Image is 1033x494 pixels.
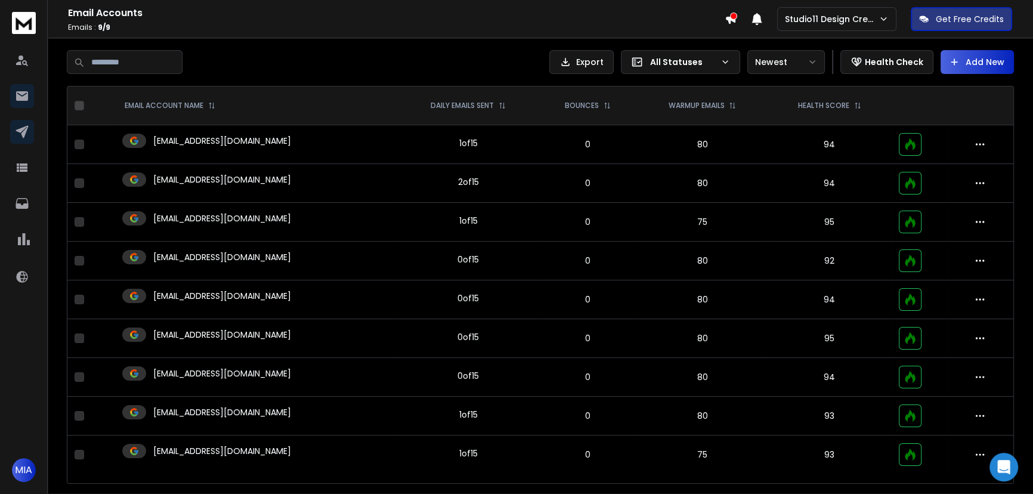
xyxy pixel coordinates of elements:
p: Get Free Credits [936,13,1004,25]
div: 0 of 15 [457,292,479,304]
h1: Email Accounts [68,6,725,20]
p: [EMAIL_ADDRESS][DOMAIN_NAME] [153,329,291,341]
td: 80 [637,125,768,164]
td: 75 [637,203,768,242]
p: 0 [546,410,630,422]
button: Get Free Credits [911,7,1012,31]
div: 2 of 15 [458,176,479,188]
p: [EMAIL_ADDRESS][DOMAIN_NAME] [153,135,291,147]
td: 80 [637,319,768,358]
td: 80 [637,358,768,397]
div: 0 of 15 [457,254,479,265]
p: WARMUP EMAILS [668,101,724,110]
td: 92 [768,242,891,280]
p: 0 [546,294,630,305]
td: 94 [768,164,891,203]
div: EMAIL ACCOUNT NAME [125,101,215,110]
p: [EMAIL_ADDRESS][DOMAIN_NAME] [153,445,291,457]
td: 94 [768,358,891,397]
div: 1 of 15 [459,447,478,459]
td: 93 [768,397,891,436]
p: DAILY EMAILS SENT [431,101,494,110]
button: Health Check [840,50,933,74]
td: 95 [768,319,891,358]
p: All Statuses [650,56,716,68]
td: 80 [637,397,768,436]
p: [EMAIL_ADDRESS][DOMAIN_NAME] [153,174,291,186]
td: 80 [637,164,768,203]
p: [EMAIL_ADDRESS][DOMAIN_NAME] [153,212,291,224]
td: 94 [768,125,891,164]
button: MIA [12,458,36,482]
p: [EMAIL_ADDRESS][DOMAIN_NAME] [153,290,291,302]
p: [EMAIL_ADDRESS][DOMAIN_NAME] [153,406,291,418]
p: Studio11 Design Creative [785,13,879,25]
span: 9 / 9 [98,22,110,32]
button: Add New [941,50,1014,74]
div: Open Intercom Messenger [989,453,1018,481]
td: 80 [637,280,768,319]
p: 0 [546,138,630,150]
div: 1 of 15 [459,409,478,421]
button: Newest [747,50,825,74]
p: Emails : [68,23,725,32]
p: 0 [546,216,630,228]
div: 0 of 15 [457,370,479,382]
div: 1 of 15 [459,215,478,227]
td: 95 [768,203,891,242]
td: 93 [768,436,891,474]
p: 0 [546,255,630,267]
p: 0 [546,449,630,461]
td: 94 [768,280,891,319]
img: logo [12,12,36,34]
div: 1 of 15 [459,137,478,149]
p: 0 [546,177,630,189]
p: 0 [546,371,630,383]
div: 0 of 15 [457,331,479,343]
td: 80 [637,242,768,280]
p: 0 [546,332,630,344]
p: [EMAIL_ADDRESS][DOMAIN_NAME] [153,368,291,379]
p: Health Check [865,56,923,68]
button: Export [549,50,614,74]
p: [EMAIL_ADDRESS][DOMAIN_NAME] [153,251,291,263]
p: BOUNCES [565,101,599,110]
p: HEALTH SCORE [798,101,849,110]
td: 75 [637,436,768,474]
